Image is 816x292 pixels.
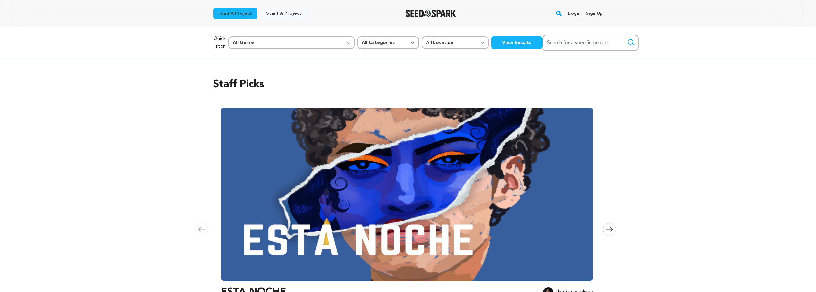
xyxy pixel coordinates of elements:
p: Quick Filter [213,35,226,50]
img: ESTA NOCHE image [221,108,593,281]
a: Start a project [261,8,307,19]
h2: Staff Picks [213,77,603,92]
a: Sign up [586,8,603,19]
button: View Results [491,36,543,49]
input: Search for a specific project [543,35,639,51]
a: Fund a project [213,8,257,19]
a: Seed&Spark Homepage [406,10,456,17]
a: Login [568,8,581,19]
img: Seed&Spark Logo Dark Mode [406,10,456,17]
